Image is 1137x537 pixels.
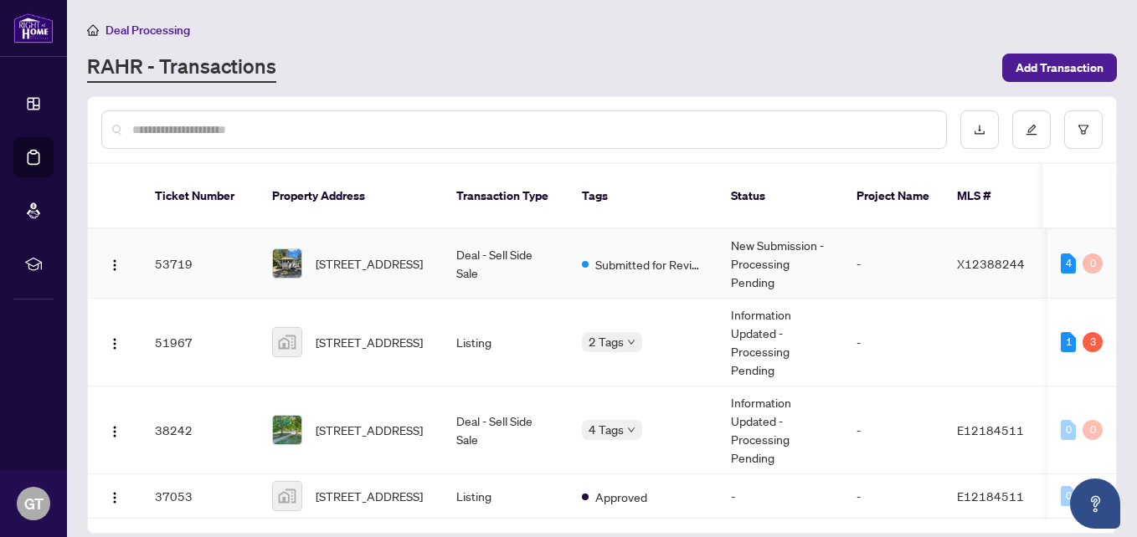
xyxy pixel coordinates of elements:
td: - [843,299,944,386]
button: Logo [101,329,128,355]
td: - [843,386,944,474]
td: Information Updated - Processing Pending [718,386,843,474]
span: [STREET_ADDRESS] [316,421,423,439]
div: 0 [1083,420,1103,440]
span: down [627,338,635,346]
span: filter [1078,124,1089,136]
span: 2 Tags [589,332,624,351]
td: 37053 [141,474,259,519]
span: down [627,426,635,434]
th: Ticket Number [141,164,259,229]
td: Listing [443,299,568,386]
th: Tags [568,164,718,229]
img: thumbnail-img [273,482,301,510]
div: 3 [1083,332,1103,352]
button: Logo [101,483,128,509]
span: [STREET_ADDRESS] [316,254,423,273]
span: download [974,124,985,136]
img: thumbnail-img [273,416,301,444]
span: 4 Tags [589,420,624,439]
span: edit [1026,124,1037,136]
span: home [87,24,99,36]
span: [STREET_ADDRESS] [316,333,423,351]
span: Deal Processing [105,23,190,38]
img: thumbnail-img [273,328,301,356]
td: - [843,229,944,299]
td: Deal - Sell Side Sale [443,229,568,299]
td: 51967 [141,299,259,386]
span: Submitted for Review [595,255,704,274]
a: RAHR - Transactions [87,53,276,83]
td: Deal - Sell Side Sale [443,386,568,474]
img: Logo [108,491,121,504]
img: Logo [108,337,121,350]
td: Listing [443,474,568,519]
td: - [843,474,944,519]
button: Open asap [1070,478,1120,529]
button: edit [1012,110,1051,149]
span: E12184511 [957,488,1024,504]
span: E12184511 [957,422,1024,437]
span: [STREET_ADDRESS] [316,487,423,505]
td: - [718,474,843,519]
div: 0 [1083,253,1103,274]
div: 0 [1061,420,1076,440]
button: Logo [101,417,128,443]
th: Transaction Type [443,164,568,229]
div: 1 [1061,332,1076,352]
img: Logo [108,425,121,438]
span: Add Transaction [1016,54,1104,81]
td: Information Updated - Processing Pending [718,299,843,386]
button: Add Transaction [1002,54,1117,82]
div: 0 [1061,486,1076,506]
img: thumbnail-img [273,249,301,278]
span: GT [24,492,44,515]
th: Property Address [259,164,443,229]
img: logo [13,13,54,43]
td: New Submission - Processing Pending [718,229,843,299]
button: filter [1064,110,1103,149]
th: Project Name [843,164,944,229]
th: Status [718,164,843,229]
span: Approved [595,488,647,506]
button: Logo [101,250,128,277]
span: X12388244 [957,256,1025,271]
div: 4 [1061,253,1076,274]
th: MLS # [944,164,1044,229]
img: Logo [108,258,121,272]
td: 53719 [141,229,259,299]
td: 38242 [141,386,259,474]
button: download [960,110,999,149]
